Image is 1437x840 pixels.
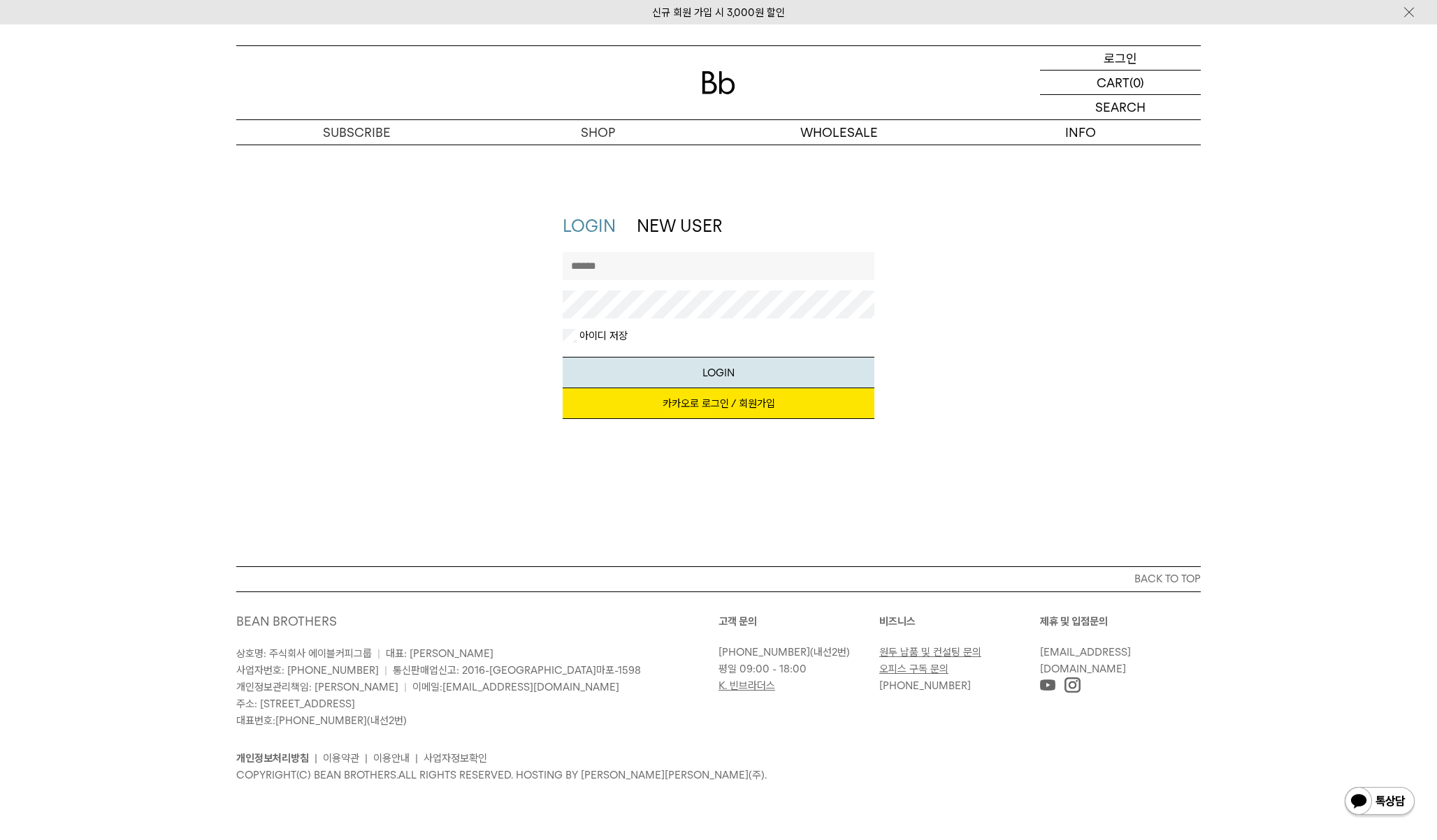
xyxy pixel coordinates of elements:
[563,216,616,236] a: LOGIN
[365,750,368,767] li: |
[323,752,359,765] a: 이용약관
[1040,71,1201,95] a: CART (0)
[236,681,398,693] span: 개인정보관리책임: [PERSON_NAME]
[236,752,309,765] a: 개인정보처리방침
[373,752,410,765] a: 이용안내
[577,329,628,343] label: 아이디 저장
[1040,613,1201,630] p: 제휴 및 입점문의
[477,120,718,145] a: SHOP
[386,647,493,660] span: 대표: [PERSON_NAME]
[236,120,477,145] a: SUBSCRIBE
[412,681,619,693] span: 이메일:
[1104,46,1137,70] p: 로그인
[718,613,879,630] p: 고객 문의
[384,664,387,677] span: |
[236,647,372,660] span: 상호명: 주식회사 에이블커피그룹
[879,679,971,692] a: [PHONE_NUMBER]
[236,698,355,710] span: 주소: [STREET_ADDRESS]
[393,664,641,677] span: 통신판매업신고: 2016-[GEOGRAPHIC_DATA]마포-1598
[275,714,367,727] a: [PHONE_NUMBER]
[1040,646,1131,675] a: [EMAIL_ADDRESS][DOMAIN_NAME]
[637,216,722,236] a: NEW USER
[718,120,960,145] p: WHOLESALE
[563,388,875,419] a: 카카오로 로그인 / 회원가입
[236,664,379,677] span: 사업자번호: [PHONE_NUMBER]
[718,646,810,658] a: [PHONE_NUMBER]
[1129,71,1144,94] p: (0)
[1097,71,1129,94] p: CART
[702,71,735,94] img: 로고
[563,357,875,388] button: LOGIN
[1040,46,1201,71] a: 로그인
[652,6,785,19] a: 신규 회원 가입 시 3,000원 할인
[415,750,418,767] li: |
[718,661,872,677] p: 평일 09:00 - 18:00
[718,679,775,692] a: K. 빈브라더스
[236,767,1201,783] p: COPYRIGHT(C) BEAN BROTHERS. ALL RIGHTS RESERVED. HOSTING BY [PERSON_NAME][PERSON_NAME](주).
[879,663,948,675] a: 오피스 구독 문의
[879,613,1040,630] p: 비즈니스
[236,614,337,628] a: BEAN BROTHERS
[404,681,407,693] span: |
[879,646,981,658] a: 원두 납품 및 컨설팅 문의
[442,681,619,693] a: [EMAIL_ADDRESS][DOMAIN_NAME]
[315,750,317,767] li: |
[236,566,1201,591] button: BACK TO TOP
[377,647,380,660] span: |
[718,644,872,661] p: (내선2번)
[1343,786,1416,819] img: 카카오톡 채널 1:1 채팅 버튼
[960,120,1201,145] p: INFO
[1095,95,1146,119] p: SEARCH
[424,752,487,765] a: 사업자정보확인
[236,714,407,727] span: 대표번호: (내선2번)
